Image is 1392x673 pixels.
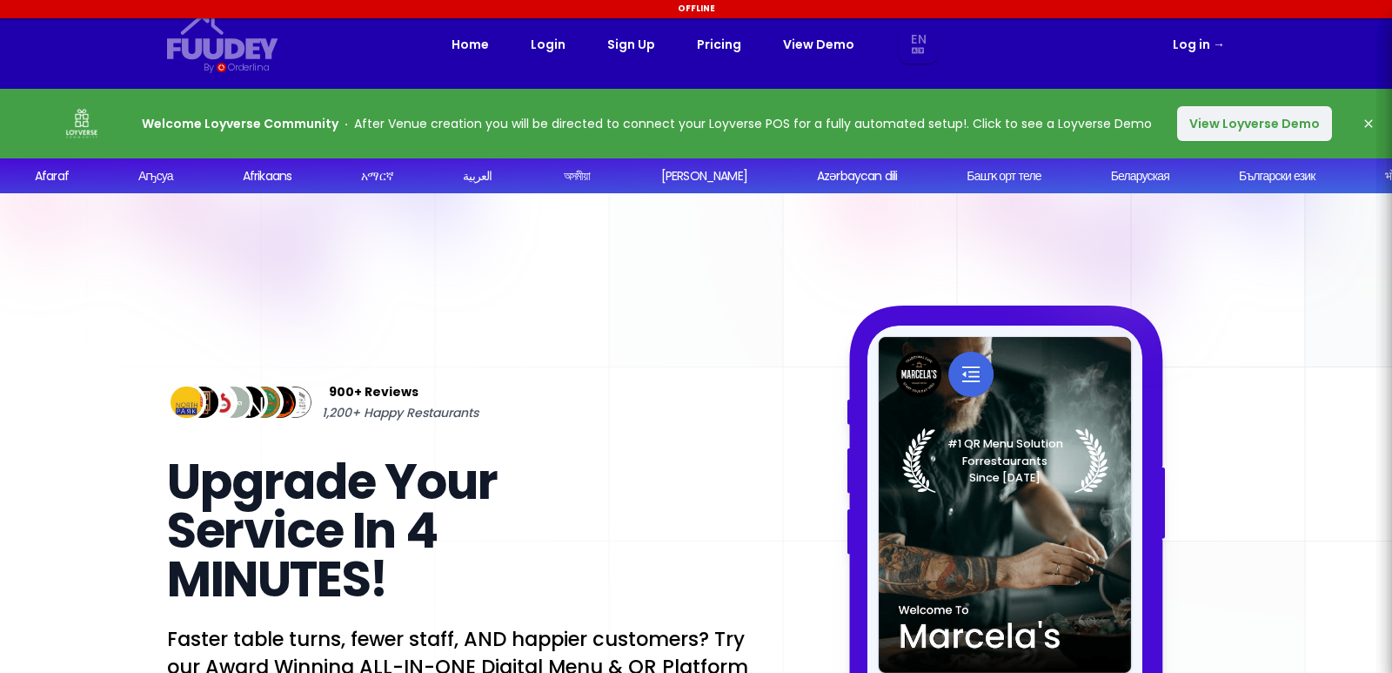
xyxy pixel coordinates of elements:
a: Log in [1173,34,1225,55]
a: Login [531,34,565,55]
div: By [204,60,213,75]
span: Upgrade Your Service In 4 MINUTES! [167,448,497,614]
div: Беларуская [1111,167,1169,185]
a: Home [452,34,489,55]
strong: Welcome Loyverse Community [142,115,338,132]
img: Laurel [902,428,1108,493]
a: Sign Up [607,34,655,55]
img: Review Img [167,383,206,422]
div: অসমীয়া [564,167,591,185]
div: [PERSON_NAME] [661,167,747,185]
div: Български език [1239,167,1315,185]
div: Afrikaans [243,167,291,185]
div: Orderlina [228,60,269,75]
div: العربية [463,167,492,185]
a: Pricing [697,34,741,55]
div: አማርኛ [361,167,393,185]
svg: {/* Added fill="currentColor" here */} {/* This rectangle defines the background. Its explicit fi... [167,14,278,60]
div: Башҡорт теле [967,167,1041,185]
div: Аҧсуа [138,167,173,185]
img: Review Img [183,383,222,422]
img: Review Img [198,383,238,422]
div: Offline [3,3,1389,15]
img: Review Img [245,383,284,422]
div: Afaraf [35,167,69,185]
span: 900+ Reviews [329,381,418,402]
span: 1,200+ Happy Restaurants [322,402,478,423]
img: Review Img [214,383,253,422]
p: After Venue creation you will be directed to connect your Loyverse POS for a fully automated setu... [142,113,1152,134]
div: Azərbaycan dili [817,167,897,185]
button: View Loyverse Demo [1177,106,1332,141]
img: Review Img [230,383,269,422]
a: View Demo [783,34,854,55]
span: → [1213,36,1225,53]
img: Review Img [276,383,315,422]
img: Review Img [261,383,300,422]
